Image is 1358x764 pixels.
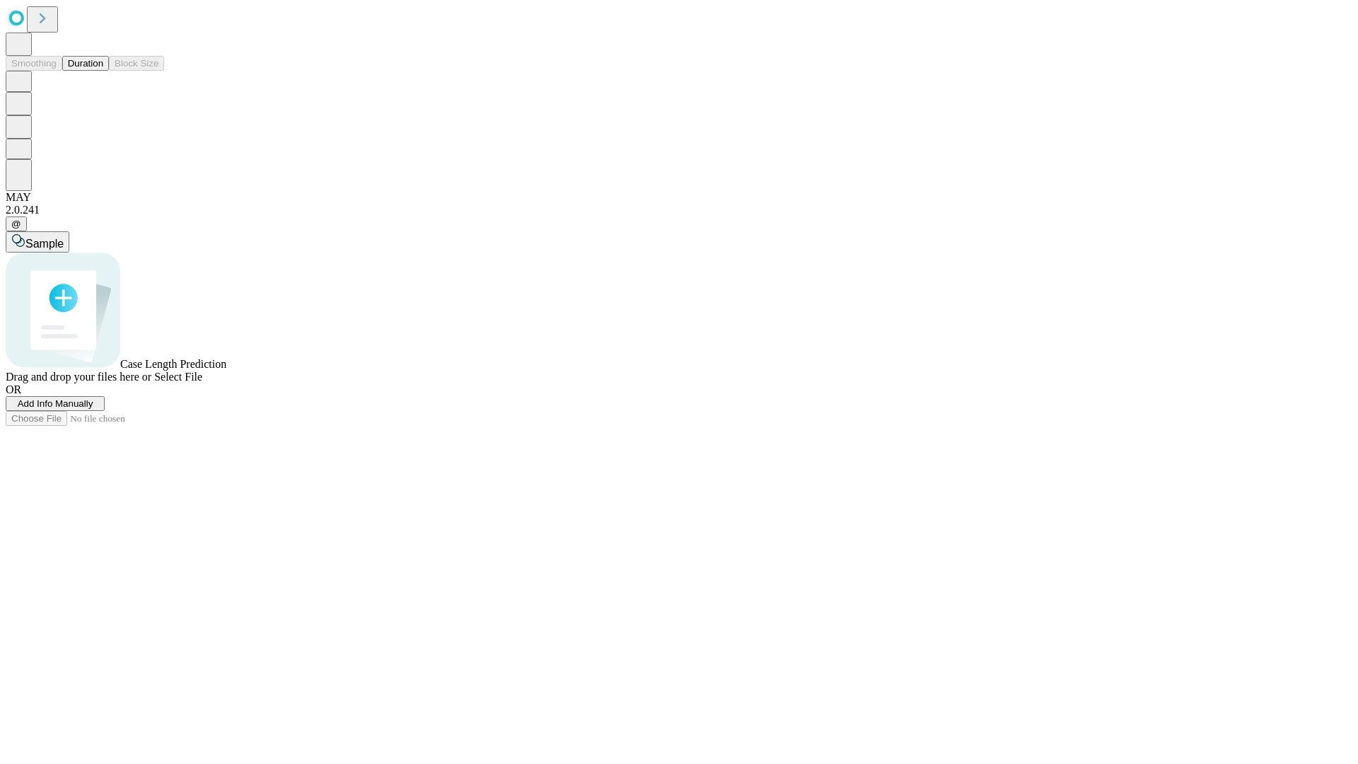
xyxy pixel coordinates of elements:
[6,216,27,231] button: @
[6,231,69,253] button: Sample
[11,219,21,229] span: @
[6,383,21,395] span: OR
[6,191,1352,204] div: MAY
[6,204,1352,216] div: 2.0.241
[154,371,202,383] span: Select File
[6,396,105,411] button: Add Info Manually
[25,238,64,250] span: Sample
[62,56,109,71] button: Duration
[109,56,164,71] button: Block Size
[6,371,151,383] span: Drag and drop your files here or
[120,358,226,370] span: Case Length Prediction
[18,398,93,409] span: Add Info Manually
[6,56,62,71] button: Smoothing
